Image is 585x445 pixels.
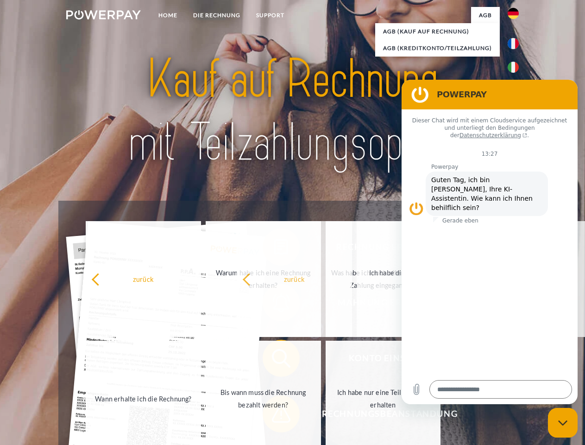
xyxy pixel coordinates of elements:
a: Home [151,7,185,24]
iframe: Schaltfläche zum Öffnen des Messaging-Fensters; Konversation läuft [548,408,578,438]
a: SUPPORT [248,7,292,24]
a: AGB (Kauf auf Rechnung) [375,23,500,40]
img: logo-powerpay-white.svg [66,10,141,19]
div: Ich habe nur eine Teillieferung erhalten [331,386,435,411]
a: AGB (Kreditkonto/Teilzahlung) [375,40,500,57]
img: de [508,8,519,19]
img: title-powerpay_de.svg [88,44,497,178]
a: DIE RECHNUNG [185,7,248,24]
div: Ich habe die Rechnung bereits bezahlt [362,267,466,292]
img: fr [508,38,519,49]
div: zurück [242,273,346,285]
img: it [508,62,519,73]
iframe: Messaging-Fenster [402,80,578,404]
a: agb [471,7,500,24]
div: zurück [91,273,195,285]
div: Warum habe ich eine Rechnung erhalten? [211,267,315,292]
div: Bis wann muss die Rechnung bezahlt werden? [211,386,315,411]
div: Wann erhalte ich die Rechnung? [91,392,195,405]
